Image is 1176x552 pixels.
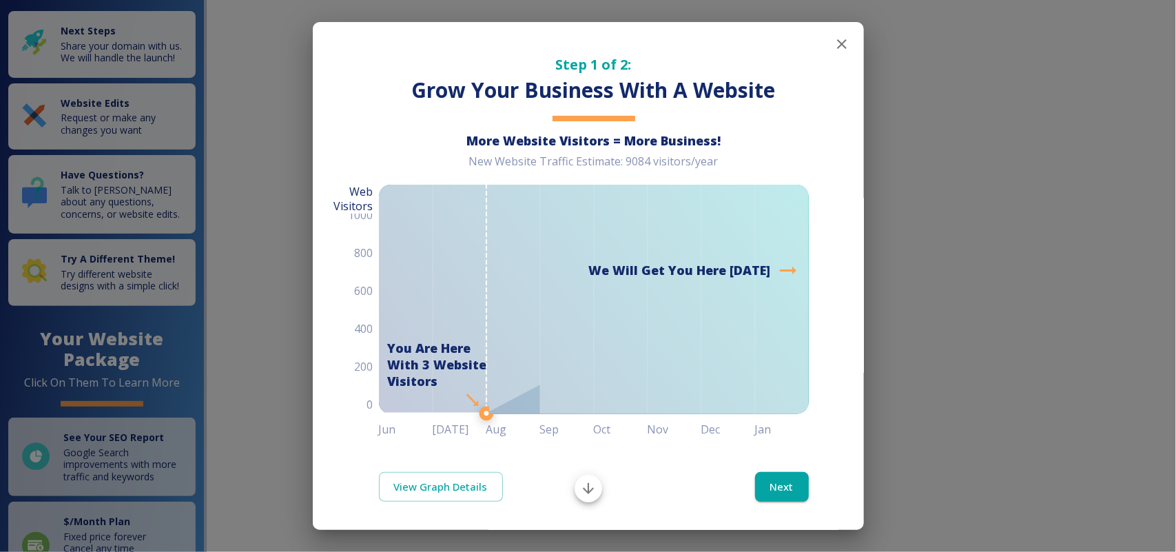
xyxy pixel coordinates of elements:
button: Next [755,472,809,501]
h6: Jan [755,420,809,439]
h6: Nov [648,420,701,439]
h6: Aug [486,420,540,439]
h6: [DATE] [433,420,486,439]
div: New Website Traffic Estimate: 9084 visitors/year [379,154,809,180]
button: Scroll to bottom [575,475,602,502]
h6: Jun [379,420,433,439]
h6: Sep [540,420,594,439]
a: View Graph Details [379,472,503,501]
h6: Oct [594,420,648,439]
h6: Dec [701,420,755,439]
h5: Step 1 of 2: [379,55,809,74]
h6: More Website Visitors = More Business! [379,132,809,149]
h3: Grow Your Business With A Website [379,76,809,105]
